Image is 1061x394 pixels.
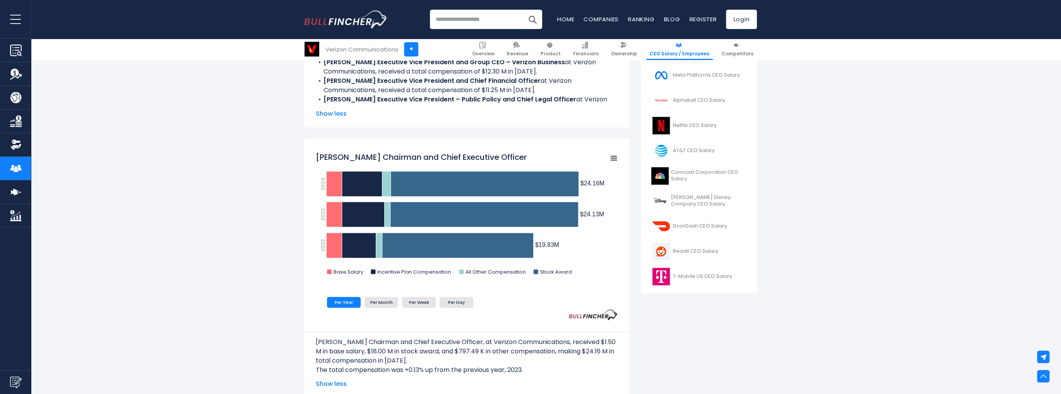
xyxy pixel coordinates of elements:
a: Ownership [608,39,641,60]
tspan: [PERSON_NAME] Chairman and Chief Executive Officer [316,152,527,163]
text: All Other Compensation [465,268,526,276]
li: at Verizon Communications, received a total compensation of $12.30 M in [DATE]. [316,58,618,76]
a: Alphabet CEO Salary [647,90,751,111]
a: Product [537,39,564,60]
a: [PERSON_NAME] Disney Company CEO Salary [647,190,751,212]
p: [PERSON_NAME] Chairman and Chief Executive Officer, at Verizon Communications, received $1.50 M i... [316,337,618,365]
text: Incentive Plan Compensation [377,268,451,276]
span: Netflix CEO Salary [673,122,717,129]
tspan: $19.83M [535,242,559,248]
img: DASH logo [651,218,671,235]
a: Reddit CEO Salary [647,241,751,262]
a: + [404,42,418,57]
a: Competitors [718,39,757,60]
a: Blog [664,15,680,23]
text: 2023 [319,208,327,221]
span: Alphabet CEO Salary [673,97,725,104]
a: Login [726,10,757,29]
text: Base Salary [334,268,364,276]
img: T logo [651,142,671,159]
a: DoorDash CEO Salary [647,216,751,237]
img: GOOGL logo [651,92,671,109]
span: Comcast Corporation CEO Salary [671,169,746,182]
img: DIS logo [651,192,669,210]
span: Financials [573,51,599,57]
img: Bullfincher logo [304,10,388,28]
a: Netflix CEO Salary [647,115,751,136]
b: [PERSON_NAME] Executive Vice President and Group CEO – Verizon Business [323,58,565,67]
p: The total compensation was +0.13% up from the previous year, 2023. [316,365,618,375]
span: Reddit CEO Salary [673,248,718,255]
span: Revenue [507,51,528,57]
span: Meta Platforms CEO Salary [673,72,740,79]
a: Revenue [503,39,532,60]
a: Financials [570,39,602,60]
li: Per Day [440,297,473,308]
img: CMCSA logo [651,167,669,185]
img: TMUS logo [651,268,671,285]
tspan: $24.13M [580,211,604,218]
img: Ownership [10,139,22,151]
img: NFLX logo [651,117,671,134]
a: Companies [584,15,619,23]
img: META logo [651,67,671,84]
li: Per Week [402,297,436,308]
a: Ranking [628,15,654,23]
span: Overview [472,51,495,57]
a: CEO Salary / Employees [646,39,713,60]
div: Verizon Communications [325,45,398,54]
tspan: $24.16M [580,180,604,187]
text: 2022 [319,239,327,252]
b: [PERSON_NAME] Executive Vice President – Public Policy and Chief Legal Officer [323,95,576,104]
a: Home [557,15,574,23]
a: Go to homepage [304,10,387,28]
span: AT&T CEO Salary [673,147,715,154]
span: Ownership [611,51,637,57]
svg: Hans Vestberg Chairman and Chief Executive Officer [316,148,618,283]
span: CEO Salary / Employees [650,51,709,57]
a: AT&T CEO Salary [647,140,751,161]
a: T-Mobile US CEO Salary [647,266,751,287]
span: T-Mobile US CEO Salary [673,273,732,280]
a: Register [689,15,717,23]
span: Product [541,51,561,57]
li: Per Year [327,297,361,308]
span: Competitors [722,51,753,57]
span: DoorDash CEO Salary [673,223,727,230]
a: Meta Platforms CEO Salary [647,65,751,86]
span: [PERSON_NAME] Disney Company CEO Salary [671,194,746,207]
li: Per Month [365,297,398,308]
b: [PERSON_NAME] Executive Vice President and Chief Financial Officer [323,76,541,85]
img: RDDT logo [651,243,671,260]
span: Show less [316,109,618,118]
button: Search [523,10,542,29]
text: 2024 [319,178,327,190]
a: Comcast Corporation CEO Salary [647,165,751,187]
text: Stock Award [540,268,572,276]
a: Overview [469,39,498,60]
li: at Verizon Communications, received a total compensation of $6.44 M in [DATE]. [316,95,618,113]
span: Show less [316,379,618,389]
img: VZ logo [305,42,319,57]
li: at Verizon Communications, received a total compensation of $11.25 M in [DATE]. [316,76,618,95]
